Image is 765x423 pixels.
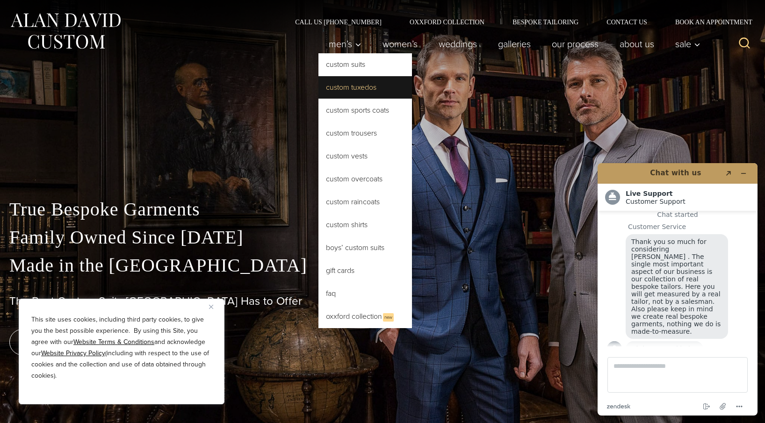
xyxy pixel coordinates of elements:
a: Custom Overcoats [318,168,412,190]
img: Alan David Custom [9,10,122,52]
a: FAQ [318,282,412,305]
button: Men’s sub menu toggle [318,35,372,53]
p: True Bespoke Garments Family Owned Since [DATE] Made in the [GEOGRAPHIC_DATA] [9,195,756,280]
img: Close [209,305,213,309]
a: Bespoke Tailoring [498,19,592,25]
a: Galleries [488,35,541,53]
p: This site uses cookies, including third party cookies, to give you the best possible experience. ... [31,314,212,381]
a: Gift Cards [318,259,412,282]
a: Custom Vests [318,145,412,167]
a: Custom Suits [318,53,412,76]
button: Close [209,301,220,312]
nav: Primary Navigation [318,35,706,53]
h1: The Best Custom Suits [GEOGRAPHIC_DATA] Has to Offer [9,294,756,308]
a: Oxxford Collection [396,19,498,25]
nav: Secondary Navigation [281,19,756,25]
a: Website Privacy Policy [41,348,105,358]
button: Sale sub menu toggle [665,35,706,53]
a: Oxxford CollectionNew [318,305,412,328]
a: Boys’ Custom Suits [318,237,412,259]
a: Custom Sports Coats [318,99,412,122]
iframe: Find more information here [590,156,765,423]
a: Our Process [541,35,609,53]
a: Custom Shirts [318,214,412,236]
button: View Search Form [733,33,756,55]
a: Women’s [372,35,428,53]
a: Book an Appointment [661,19,756,25]
a: Custom Raincoats [318,191,412,213]
a: weddings [428,35,488,53]
a: Call Us [PHONE_NUMBER] [281,19,396,25]
a: Contact Us [592,19,661,25]
a: About Us [609,35,665,53]
span: Chat [22,7,41,15]
a: book an appointment [9,329,140,355]
a: Custom Tuxedos [318,76,412,99]
a: Custom Trousers [318,122,412,144]
a: Website Terms & Conditions [73,337,154,347]
span: New [383,313,394,322]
